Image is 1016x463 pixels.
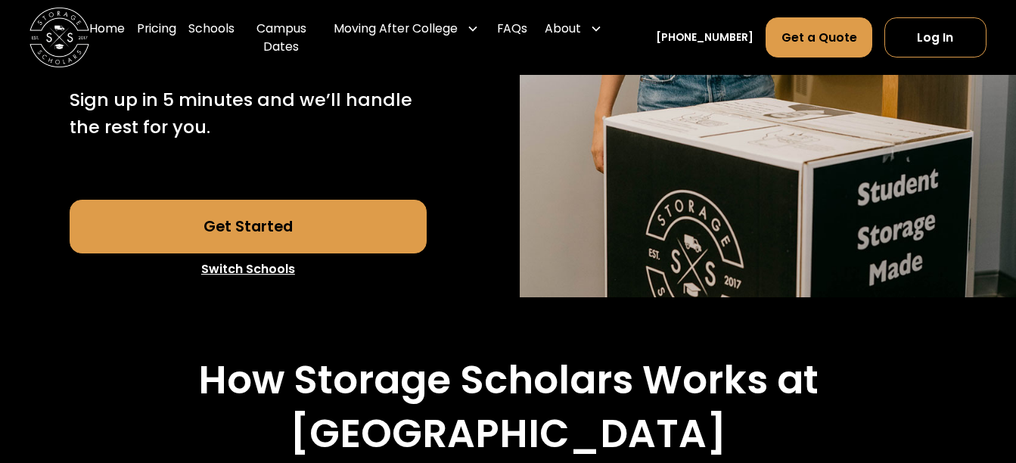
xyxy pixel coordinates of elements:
[137,8,176,67] a: Pricing
[539,8,608,49] div: About
[198,357,819,404] h2: How Storage Scholars Works at
[89,8,125,67] a: Home
[334,20,458,38] div: Moving After College
[70,200,427,253] a: Get Started
[766,17,872,57] a: Get a Quote
[247,8,316,67] a: Campus Dates
[656,30,753,45] a: [PHONE_NUMBER]
[497,8,527,67] a: FAQs
[30,8,89,67] a: home
[328,8,485,49] div: Moving After College
[30,8,89,67] img: Storage Scholars main logo
[290,411,726,458] h2: [GEOGRAPHIC_DATA]
[545,20,581,38] div: About
[70,86,427,140] p: Sign up in 5 minutes and we’ll handle the rest for you.
[188,8,235,67] a: Schools
[884,17,986,57] a: Log In
[70,253,427,285] a: Switch Schools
